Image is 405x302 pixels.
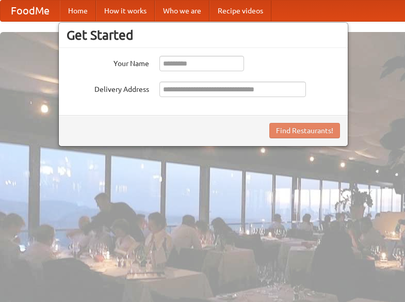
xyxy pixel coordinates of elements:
[67,27,340,43] h3: Get Started
[60,1,96,21] a: Home
[67,56,149,69] label: Your Name
[155,1,209,21] a: Who we are
[67,82,149,94] label: Delivery Address
[209,1,271,21] a: Recipe videos
[96,1,155,21] a: How it works
[1,1,60,21] a: FoodMe
[269,123,340,138] button: Find Restaurants!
